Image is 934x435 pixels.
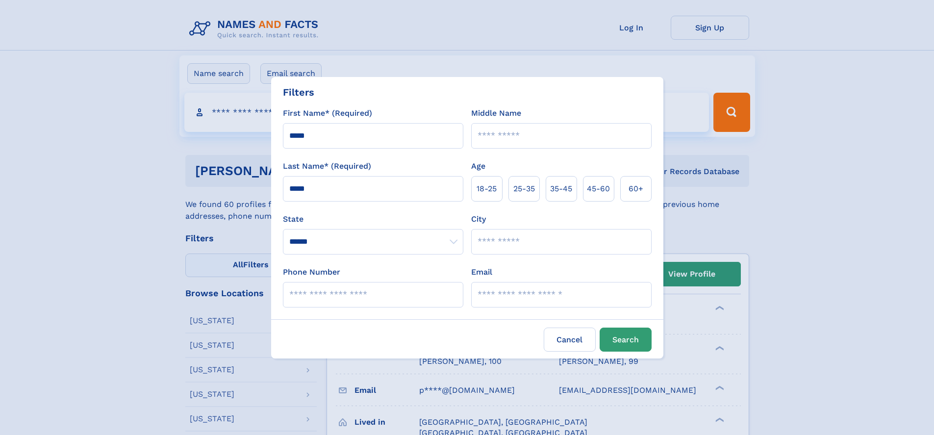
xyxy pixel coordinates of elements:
[544,328,596,352] label: Cancel
[550,183,572,195] span: 35‑45
[477,183,497,195] span: 18‑25
[283,213,463,225] label: State
[471,160,485,172] label: Age
[283,85,314,100] div: Filters
[513,183,535,195] span: 25‑35
[600,328,652,352] button: Search
[629,183,643,195] span: 60+
[283,266,340,278] label: Phone Number
[587,183,610,195] span: 45‑60
[471,107,521,119] label: Middle Name
[471,266,492,278] label: Email
[471,213,486,225] label: City
[283,160,371,172] label: Last Name* (Required)
[283,107,372,119] label: First Name* (Required)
